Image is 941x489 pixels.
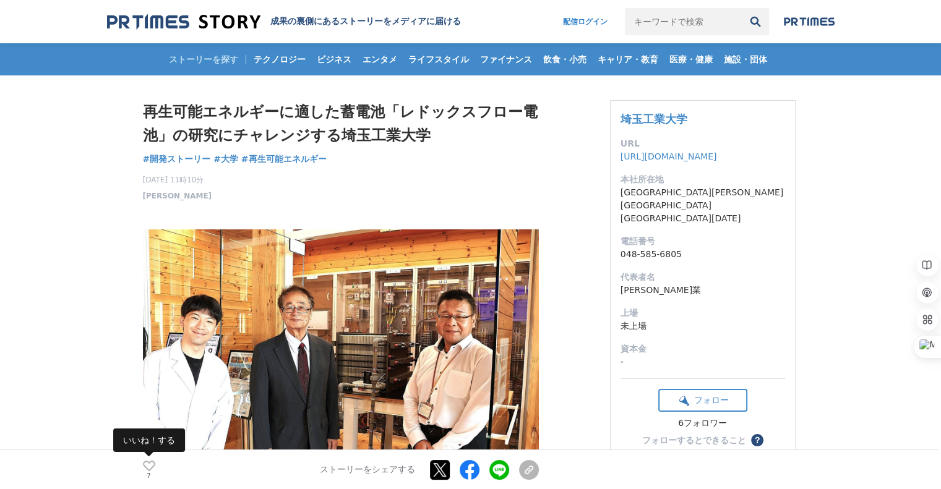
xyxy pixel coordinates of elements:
dt: 電話番号 [621,235,785,248]
a: ビジネス [312,43,356,75]
a: 飲食・小売 [538,43,591,75]
span: 施設・団体 [719,54,772,65]
button: ？ [751,434,763,446]
a: キャリア・教育 [593,43,663,75]
span: ビジネス [312,54,356,65]
dt: 代表者名 [621,271,785,284]
img: 成果の裏側にあるストーリーをメディアに届ける [107,14,260,30]
dd: 048-585-6805 [621,248,785,261]
a: テクノロジー [249,43,311,75]
dd: - [621,355,785,368]
button: フォロー [658,389,747,412]
span: 飲食・小売 [538,54,591,65]
span: #開発ストーリー [143,153,211,164]
a: [URL][DOMAIN_NAME] [621,151,717,161]
span: #再生可能エネルギー [241,153,327,164]
a: 埼玉工業大学 [621,113,687,125]
span: いいね！する [113,428,185,452]
h2: 成果の裏側にあるストーリーをメディアに届ける [270,16,461,27]
img: prtimes [784,17,835,27]
dt: 上場 [621,307,785,320]
dt: 本社所在地 [621,173,785,186]
a: 成果の裏側にあるストーリーをメディアに届ける 成果の裏側にあるストーリーをメディアに届ける [107,14,461,30]
dt: 資本金 [621,342,785,355]
span: ？ [753,436,762,444]
span: エンタメ [358,54,402,65]
a: ファイナンス [475,43,537,75]
span: [DATE] 11時10分 [143,174,212,185]
div: 6フォロワー [658,418,747,429]
span: 医療・健康 [664,54,718,65]
span: キャリア・教育 [593,54,663,65]
a: ライフスタイル [403,43,474,75]
span: ファイナンス [475,54,537,65]
p: 7 [143,472,155,478]
dd: 未上場 [621,320,785,333]
div: フォローするとできること [642,436,746,444]
a: [PERSON_NAME] [143,190,212,202]
dd: [PERSON_NAME]業 [621,284,785,297]
input: キーワードで検索 [625,8,742,35]
a: #再生可能エネルギー [241,153,327,166]
p: ストーリーをシェアする [320,464,415,475]
span: ライフスタイル [403,54,474,65]
span: テクノロジー [249,54,311,65]
span: #大学 [213,153,238,164]
a: 施設・団体 [719,43,772,75]
a: #開発ストーリー [143,153,211,166]
h1: 再生可能エネルギーに適した蓄電池「レドックスフロー電池」の研究にチャレンジする埼玉工業大学 [143,100,539,148]
a: 配信ログイン [551,8,620,35]
dd: [GEOGRAPHIC_DATA][PERSON_NAME][GEOGRAPHIC_DATA][GEOGRAPHIC_DATA][DATE] [621,186,785,225]
dt: URL [621,137,785,150]
a: 医療・健康 [664,43,718,75]
a: #大学 [213,153,238,166]
button: 検索 [742,8,769,35]
a: エンタメ [358,43,402,75]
